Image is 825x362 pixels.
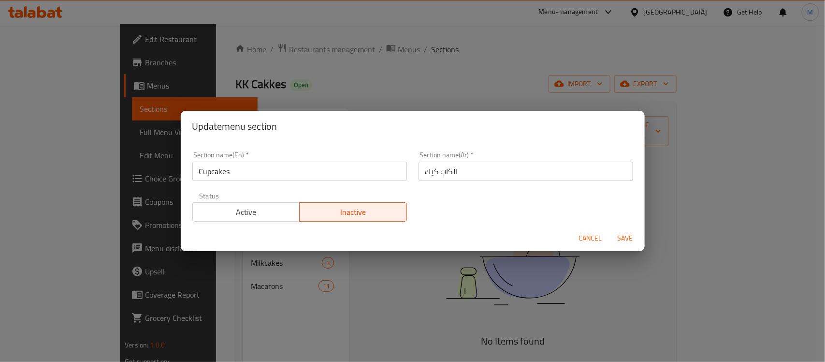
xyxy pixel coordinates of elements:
[192,162,407,181] input: Please enter section name(en)
[192,202,300,222] button: Active
[197,205,296,219] span: Active
[304,205,403,219] span: Inactive
[575,229,606,247] button: Cancel
[579,232,602,244] span: Cancel
[299,202,407,222] button: Inactive
[419,162,633,181] input: Please enter section name(ar)
[192,119,633,134] h2: Update menu section
[614,232,637,244] span: Save
[610,229,641,247] button: Save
